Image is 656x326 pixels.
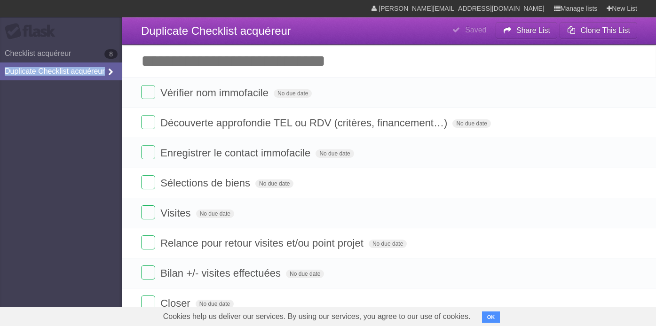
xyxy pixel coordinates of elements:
span: Découverte approfondie TEL ou RDV (critères, financement…) [160,117,450,129]
span: Cookies help us deliver our services. By using our services, you agree to our use of cookies. [154,307,480,326]
label: Done [141,115,155,129]
button: OK [482,311,500,323]
span: No due date [452,119,490,128]
span: No due date [196,300,234,308]
button: Clone This List [560,22,637,39]
label: Done [141,175,155,189]
span: Vérifier nom immofacile [160,87,271,99]
span: Relance pour retour visites et/ou point projet [160,237,366,249]
b: Clone This List [580,26,630,34]
span: No due date [255,179,293,188]
span: Sélections de biens [160,177,253,189]
span: No due date [286,270,324,278]
span: Visites [160,207,193,219]
label: Done [141,145,155,159]
span: No due date [196,210,234,218]
b: Saved [465,26,486,34]
span: No due date [316,149,354,158]
span: Closer [160,297,193,309]
span: Duplicate Checklist acquéreur [141,24,291,37]
span: Bilan +/- visites effectuées [160,267,283,279]
label: Done [141,295,155,310]
label: Done [141,205,155,219]
label: Done [141,235,155,249]
label: Done [141,85,155,99]
span: No due date [369,240,407,248]
div: Flask [5,23,61,40]
b: 8 [104,49,118,59]
button: Share List [496,22,558,39]
span: No due date [274,89,312,98]
label: Done [141,265,155,279]
b: Share List [516,26,550,34]
span: Enregistrer le contact immofacile [160,147,313,159]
